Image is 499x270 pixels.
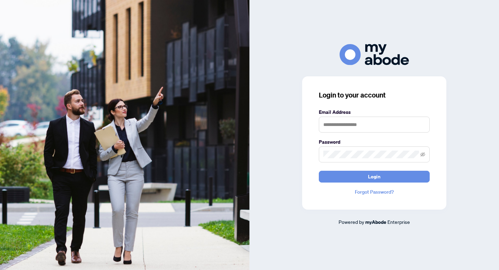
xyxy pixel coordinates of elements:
[319,108,430,116] label: Email Address
[319,90,430,100] h3: Login to your account
[339,219,364,225] span: Powered by
[319,188,430,196] a: Forgot Password?
[420,152,425,157] span: eye-invisible
[368,171,380,182] span: Login
[319,138,430,146] label: Password
[319,171,430,183] button: Login
[387,219,410,225] span: Enterprise
[340,44,409,65] img: ma-logo
[365,218,386,226] a: myAbode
